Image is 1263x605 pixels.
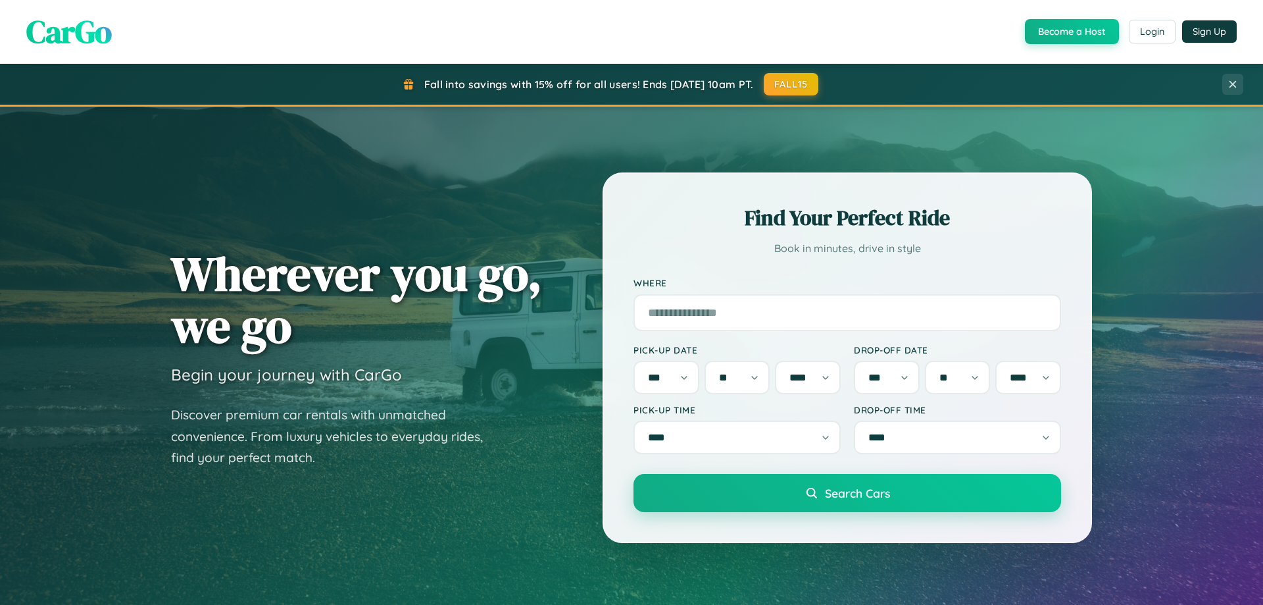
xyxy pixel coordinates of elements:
h2: Find Your Perfect Ride [633,203,1061,232]
span: CarGo [26,10,112,53]
p: Book in minutes, drive in style [633,239,1061,258]
button: FALL15 [764,73,819,95]
button: Search Cars [633,474,1061,512]
h1: Wherever you go, we go [171,248,542,352]
label: Drop-off Time [854,404,1061,415]
button: Login [1129,20,1176,43]
label: Pick-up Date [633,344,841,355]
button: Sign Up [1182,20,1237,43]
button: Become a Host [1025,19,1119,44]
label: Where [633,278,1061,289]
label: Pick-up Time [633,404,841,415]
p: Discover premium car rentals with unmatched convenience. From luxury vehicles to everyday rides, ... [171,404,500,469]
span: Search Cars [825,486,890,500]
h3: Begin your journey with CarGo [171,365,402,384]
label: Drop-off Date [854,344,1061,355]
span: Fall into savings with 15% off for all users! Ends [DATE] 10am PT. [424,78,754,91]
